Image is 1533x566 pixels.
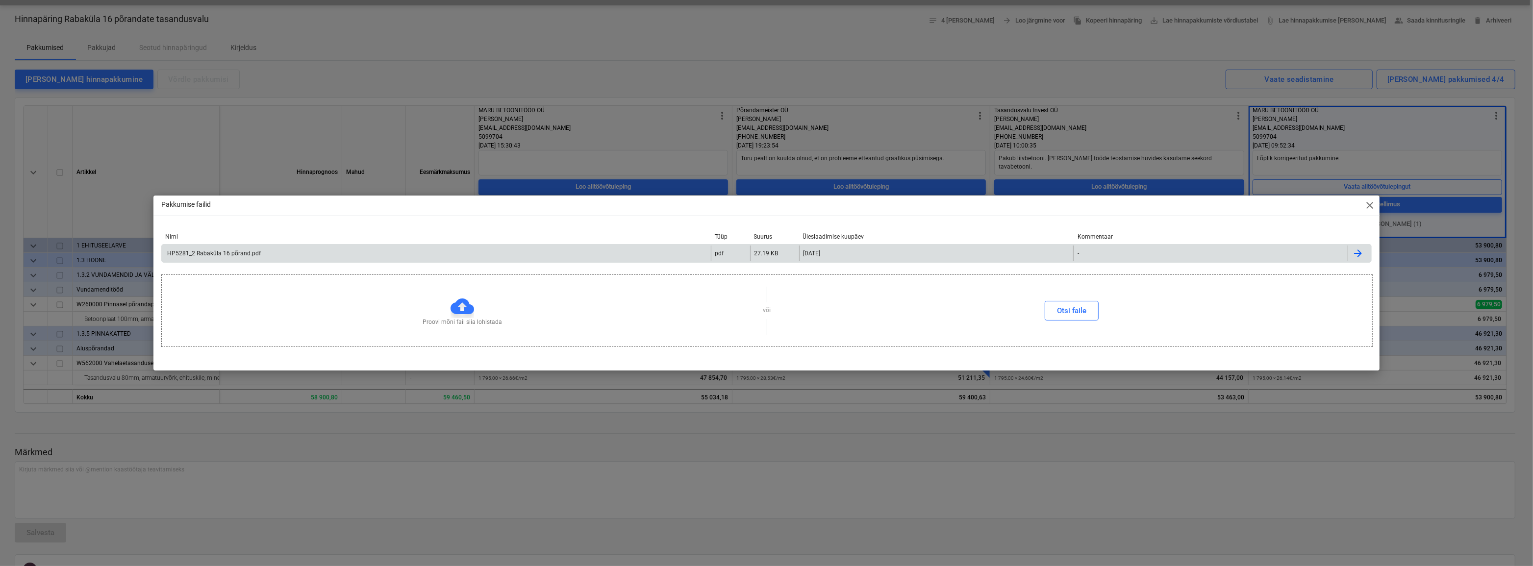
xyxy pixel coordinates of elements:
[1078,233,1344,240] div: Kommentaar
[161,199,211,210] p: Pakkumise failid
[166,250,261,257] div: HP5281_2 Rabaküla 16 põrand.pdf
[1484,519,1533,566] iframe: Chat Widget
[1057,304,1086,317] div: Otsi faile
[763,306,771,315] p: või
[754,233,795,240] div: Suurus
[804,250,821,257] div: [DATE]
[165,233,707,240] div: Nimi
[161,274,1373,346] div: Proovi mõni fail siia lohistadavõiOtsi faile
[1484,519,1533,566] div: Vestlusvidin
[1364,199,1376,211] span: close
[1045,301,1099,320] button: Otsi faile
[1078,250,1079,257] div: -
[754,250,779,257] div: 27.19 KB
[715,250,724,257] div: pdf
[715,233,746,240] div: Tüüp
[423,318,502,326] p: Proovi mõni fail siia lohistada
[803,233,1070,240] div: Üleslaadimise kuupäev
